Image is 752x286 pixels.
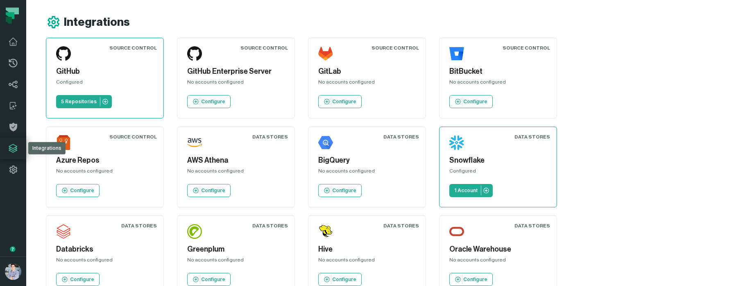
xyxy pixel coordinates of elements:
div: Source Control [503,45,550,51]
p: Configure [201,187,225,194]
div: Data Stores [514,134,550,140]
img: Greenplum [187,224,202,239]
img: Oracle Warehouse [449,224,464,239]
img: BigQuery [318,135,333,150]
h5: Hive [318,244,416,255]
div: Integrations [28,142,66,154]
div: No accounts configured [318,256,416,266]
h5: BitBucket [449,66,547,77]
p: 1 Account [454,187,478,194]
p: Configure [332,98,356,105]
a: Configure [187,95,231,108]
h5: AWS Athena [187,155,285,166]
a: Configure [187,273,231,286]
h5: GitLab [318,66,416,77]
h5: Oracle Warehouse [449,244,547,255]
h5: BigQuery [318,155,416,166]
div: No accounts configured [318,168,416,177]
img: GitHub Enterprise Server [187,46,202,61]
p: Configure [463,276,487,283]
a: 5 Repositories [56,95,112,108]
h5: Azure Repos [56,155,154,166]
img: avatar of Alon Nafta [5,263,21,280]
h1: Integrations [64,15,130,30]
div: Source Control [109,134,157,140]
div: Source Control [371,45,419,51]
p: Configure [463,98,487,105]
div: Source Control [240,45,288,51]
div: No accounts configured [187,256,285,266]
img: Azure Repos [56,135,71,150]
p: Configure [201,276,225,283]
h5: GitHub [56,66,154,77]
p: Configure [70,187,94,194]
div: Data Stores [383,134,419,140]
p: 5 Repositories [61,98,97,105]
h5: GitHub Enterprise Server [187,66,285,77]
img: Hive [318,224,333,239]
img: GitHub [56,46,71,61]
img: BitBucket [449,46,464,61]
a: Configure [318,184,362,197]
div: No accounts configured [56,168,154,177]
div: Data Stores [383,222,419,229]
a: Configure [56,184,100,197]
h5: Snowflake [449,155,547,166]
a: Configure [318,273,362,286]
img: GitLab [318,46,333,61]
div: Tooltip anchor [9,245,16,253]
div: No accounts configured [187,168,285,177]
a: Configure [187,184,231,197]
div: No accounts configured [187,79,285,89]
div: No accounts configured [56,256,154,266]
div: Data Stores [121,222,157,229]
img: AWS Athena [187,135,202,150]
p: Configure [70,276,94,283]
a: Configure [318,95,362,108]
a: Configure [449,95,493,108]
div: Source Control [109,45,157,51]
img: Snowflake [449,135,464,150]
div: Data Stores [514,222,550,229]
img: Databricks [56,224,71,239]
h5: Greenplum [187,244,285,255]
div: No accounts configured [318,79,416,89]
a: 1 Account [449,184,493,197]
div: Data Stores [252,222,288,229]
p: Configure [332,187,356,194]
div: Configured [56,79,154,89]
div: No accounts configured [449,256,547,266]
div: Data Stores [252,134,288,140]
div: Configured [449,168,547,177]
div: No accounts configured [449,79,547,89]
h5: Databricks [56,244,154,255]
p: Configure [332,276,356,283]
a: Configure [56,273,100,286]
a: Configure [449,273,493,286]
p: Configure [201,98,225,105]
